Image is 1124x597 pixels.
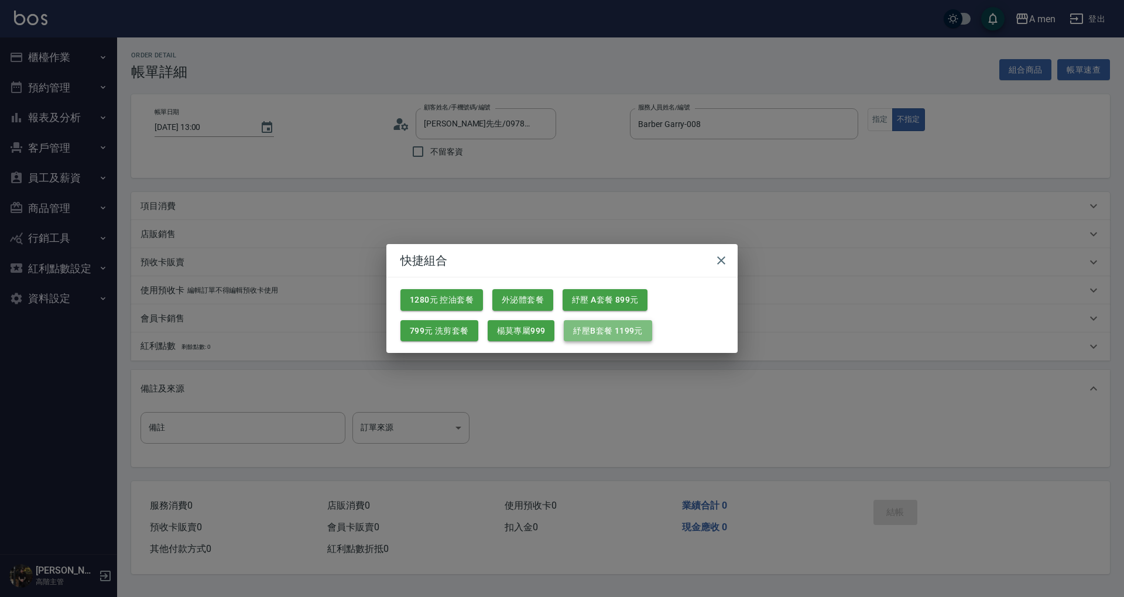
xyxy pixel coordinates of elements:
button: 楊莫專屬999 [488,320,555,342]
h2: 快捷組合 [386,244,738,277]
button: 799元 洗剪套餐 [400,320,478,342]
button: 1280元 控油套餐 [400,289,483,311]
button: 外泌體套餐 [492,289,553,311]
button: 紓壓 A套餐 899元 [563,289,647,311]
button: 紓壓B套餐 1199元 [564,320,652,342]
